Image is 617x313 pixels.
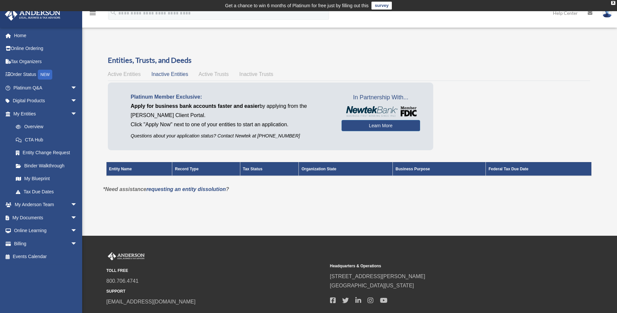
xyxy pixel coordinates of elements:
[371,2,392,10] a: survey
[71,237,84,251] span: arrow_drop_down
[172,162,240,176] th: Record Type
[9,185,84,198] a: Tax Due Dates
[71,211,84,225] span: arrow_drop_down
[110,9,117,16] i: search
[5,81,87,94] a: Platinum Q&Aarrow_drop_down
[131,102,332,120] p: by applying from the [PERSON_NAME] Client Portal.
[5,250,87,263] a: Events Calendar
[107,288,325,295] small: SUPPORT
[5,237,87,250] a: Billingarrow_drop_down
[345,106,417,117] img: NewtekBankLogoSM.png
[9,172,84,185] a: My Blueprint
[5,107,84,120] a: My Entitiesarrow_drop_down
[71,81,84,95] span: arrow_drop_down
[89,9,97,17] i: menu
[330,283,414,288] a: [GEOGRAPHIC_DATA][US_STATE]
[393,162,486,176] th: Business Purpose
[9,133,84,146] a: CTA Hub
[330,263,549,270] small: Headquarters & Operations
[5,55,87,68] a: Tax Organizers
[486,162,591,176] th: Federal Tax Due Date
[131,132,332,140] p: Questions about your application status? Contact Newtek at [PHONE_NUMBER]
[107,252,146,261] img: Anderson Advisors Platinum Portal
[131,92,332,102] p: Platinum Member Exclusive:
[199,71,229,77] span: Active Trusts
[5,68,87,82] a: Order StatusNEW
[5,211,87,224] a: My Documentsarrow_drop_down
[225,2,369,10] div: Get a chance to win 6 months of Platinum for free just by filling out this
[342,92,420,103] span: In Partnership With...
[71,198,84,212] span: arrow_drop_down
[3,8,62,21] img: Anderson Advisors Platinum Portal
[38,70,52,80] div: NEW
[107,299,196,304] a: [EMAIL_ADDRESS][DOMAIN_NAME]
[107,278,139,284] a: 800.706.4741
[131,120,332,129] p: Click "Apply Now" next to one of your entities to start an application.
[146,186,226,192] a: requesting an entity dissolution
[108,55,590,65] h3: Entities, Trusts, and Deeds
[5,224,87,237] a: Online Learningarrow_drop_down
[89,12,97,17] a: menu
[5,29,87,42] a: Home
[5,198,87,211] a: My Anderson Teamarrow_drop_down
[106,162,172,176] th: Entity Name
[9,159,84,172] a: Binder Walkthrough
[611,1,615,5] div: close
[108,71,141,77] span: Active Entities
[71,107,84,121] span: arrow_drop_down
[5,94,87,108] a: Digital Productsarrow_drop_down
[342,120,420,131] a: Learn More
[107,267,325,274] small: TOLL FREE
[151,71,188,77] span: Inactive Entities
[131,103,260,109] span: Apply for business bank accounts faster and easier
[330,274,425,279] a: [STREET_ADDRESS][PERSON_NAME]
[299,162,393,176] th: Organization State
[103,186,229,192] em: *Need assistance ?
[9,120,81,133] a: Overview
[71,94,84,108] span: arrow_drop_down
[240,162,299,176] th: Tax Status
[239,71,273,77] span: Inactive Trusts
[9,146,84,159] a: Entity Change Request
[602,8,612,18] img: User Pic
[71,224,84,238] span: arrow_drop_down
[5,42,87,55] a: Online Ordering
